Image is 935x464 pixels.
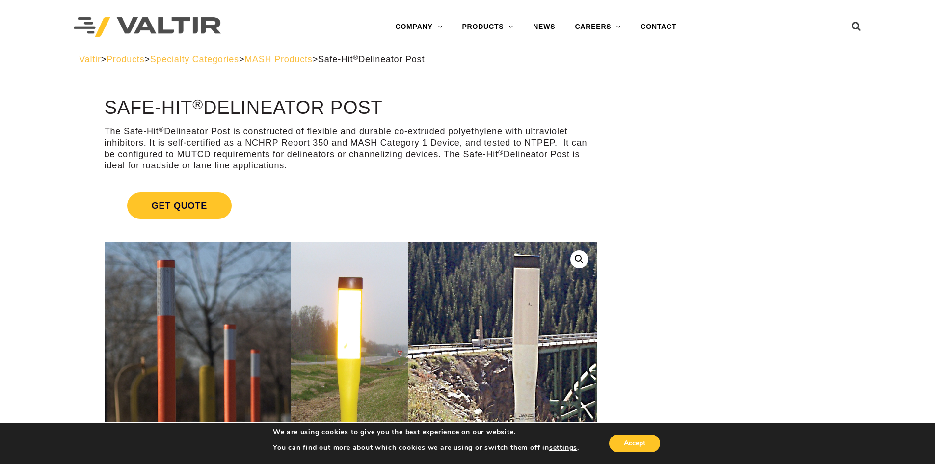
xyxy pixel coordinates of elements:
button: Accept [609,435,660,452]
p: We are using cookies to give you the best experience on our website. [273,428,579,437]
span: Safe-Hit Delineator Post [318,55,425,64]
sup: ® [192,96,203,112]
a: COMPANY [385,17,452,37]
a: PRODUCTS [452,17,523,37]
a: MASH Products [244,55,312,64]
sup: ® [353,54,358,61]
h1: Safe-Hit Delineator Post [105,98,597,118]
p: The Safe-Hit Delineator Post is constructed of flexible and durable co-extruded polyethylene with... [105,126,597,172]
sup: ® [159,126,164,133]
a: Valtir [79,55,101,64]
p: You can find out more about which cookies we are using or switch them off in . [273,443,579,452]
div: > > > > [79,54,856,65]
a: CAREERS [565,17,631,37]
a: Specialty Categories [150,55,239,64]
a: Get Quote [105,181,597,231]
img: Valtir [74,17,221,37]
span: Get Quote [127,192,232,219]
a: CONTACT [631,17,686,37]
sup: ® [498,149,504,156]
a: Products [107,55,144,64]
a: NEWS [523,17,565,37]
button: settings [549,443,577,452]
